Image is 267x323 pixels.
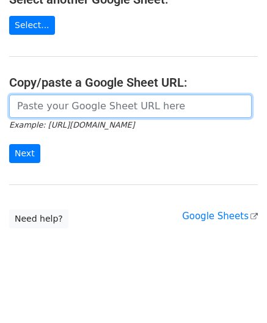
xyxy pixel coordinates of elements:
a: Select... [9,16,55,35]
a: Google Sheets [182,211,258,222]
input: Paste your Google Sheet URL here [9,95,252,118]
small: Example: [URL][DOMAIN_NAME] [9,120,134,129]
input: Next [9,144,40,163]
iframe: Chat Widget [206,264,267,323]
a: Need help? [9,209,68,228]
h4: Copy/paste a Google Sheet URL: [9,75,258,90]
